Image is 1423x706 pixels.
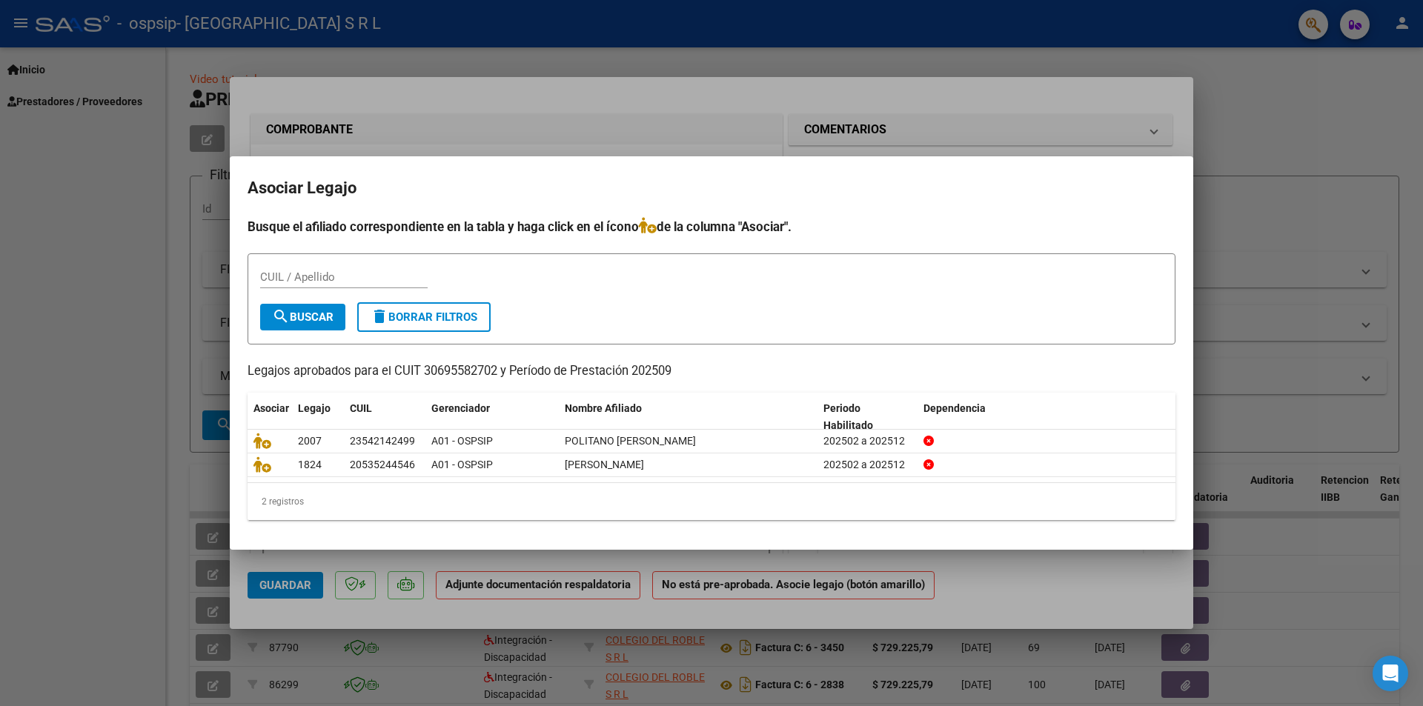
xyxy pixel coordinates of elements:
[350,402,372,414] span: CUIL
[350,433,415,450] div: 23542142499
[559,393,817,442] datatable-header-cell: Nombre Afiliado
[298,402,331,414] span: Legajo
[298,435,322,447] span: 2007
[344,393,425,442] datatable-header-cell: CUIL
[260,304,345,330] button: Buscar
[565,402,642,414] span: Nombre Afiliado
[248,393,292,442] datatable-header-cell: Asociar
[1373,656,1408,691] div: Open Intercom Messenger
[923,402,986,414] span: Dependencia
[248,362,1175,381] p: Legajos aprobados para el CUIT 30695582702 y Período de Prestación 202509
[823,402,873,431] span: Periodo Habilitado
[431,435,493,447] span: A01 - OSPSIP
[248,217,1175,236] h4: Busque el afiliado correspondiente en la tabla y haga click en el ícono de la columna "Asociar".
[371,307,388,325] mat-icon: delete
[565,435,696,447] span: POLITANO JUAN IGNACIO
[298,459,322,470] span: 1824
[248,483,1175,520] div: 2 registros
[357,302,491,332] button: Borrar Filtros
[918,393,1176,442] datatable-header-cell: Dependencia
[272,307,290,325] mat-icon: search
[253,402,289,414] span: Asociar
[823,433,912,450] div: 202502 a 202512
[371,310,477,324] span: Borrar Filtros
[565,459,644,470] span: BICKHAM MATEO LAUTARO
[817,393,918,442] datatable-header-cell: Periodo Habilitado
[431,459,493,470] span: A01 - OSPSIP
[292,393,344,442] datatable-header-cell: Legajo
[248,174,1175,202] h2: Asociar Legajo
[350,456,415,473] div: 20535244546
[272,310,334,324] span: Buscar
[431,402,490,414] span: Gerenciador
[425,393,559,442] datatable-header-cell: Gerenciador
[823,456,912,473] div: 202502 a 202512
